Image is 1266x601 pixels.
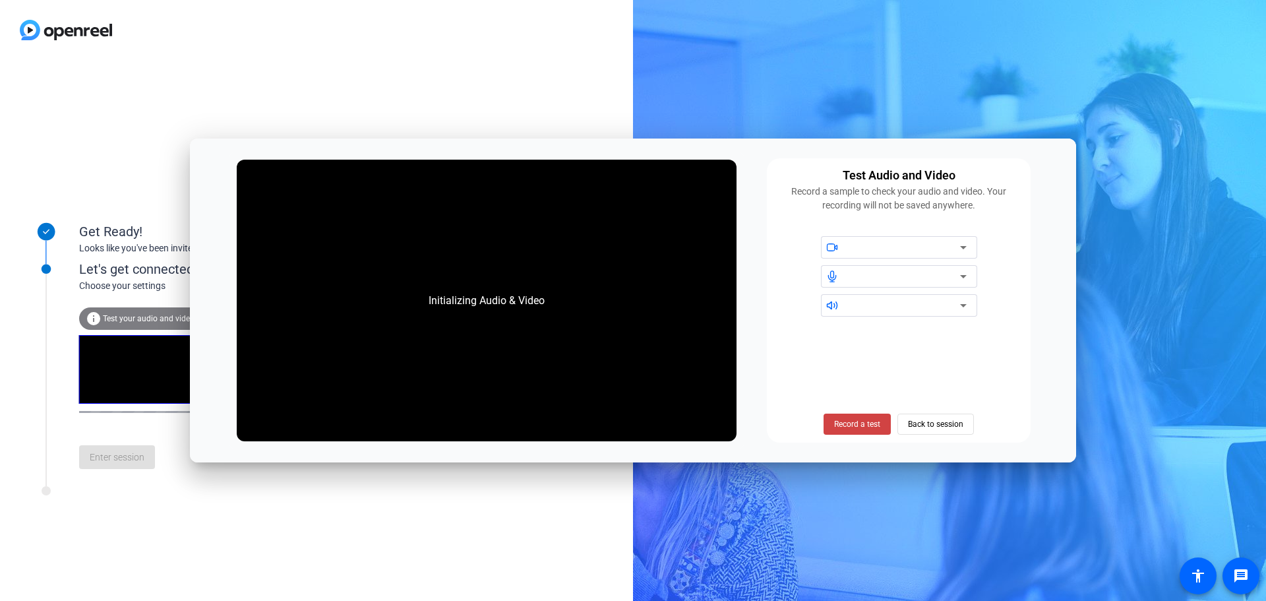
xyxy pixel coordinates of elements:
[908,412,963,437] span: Back to session
[79,222,343,241] div: Get Ready!
[843,166,955,185] div: Test Audio and Video
[834,418,880,430] span: Record a test
[103,314,195,323] span: Test your audio and video
[1233,568,1249,584] mat-icon: message
[897,414,974,435] button: Back to session
[79,259,370,279] div: Let's get connected.
[79,279,370,293] div: Choose your settings
[1190,568,1206,584] mat-icon: accessibility
[824,414,891,435] button: Record a test
[775,185,1023,212] div: Record a sample to check your audio and video. Your recording will not be saved anywhere.
[79,241,343,255] div: Looks like you've been invited to join
[415,280,558,322] div: Initializing Audio & Video
[86,311,102,327] mat-icon: info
